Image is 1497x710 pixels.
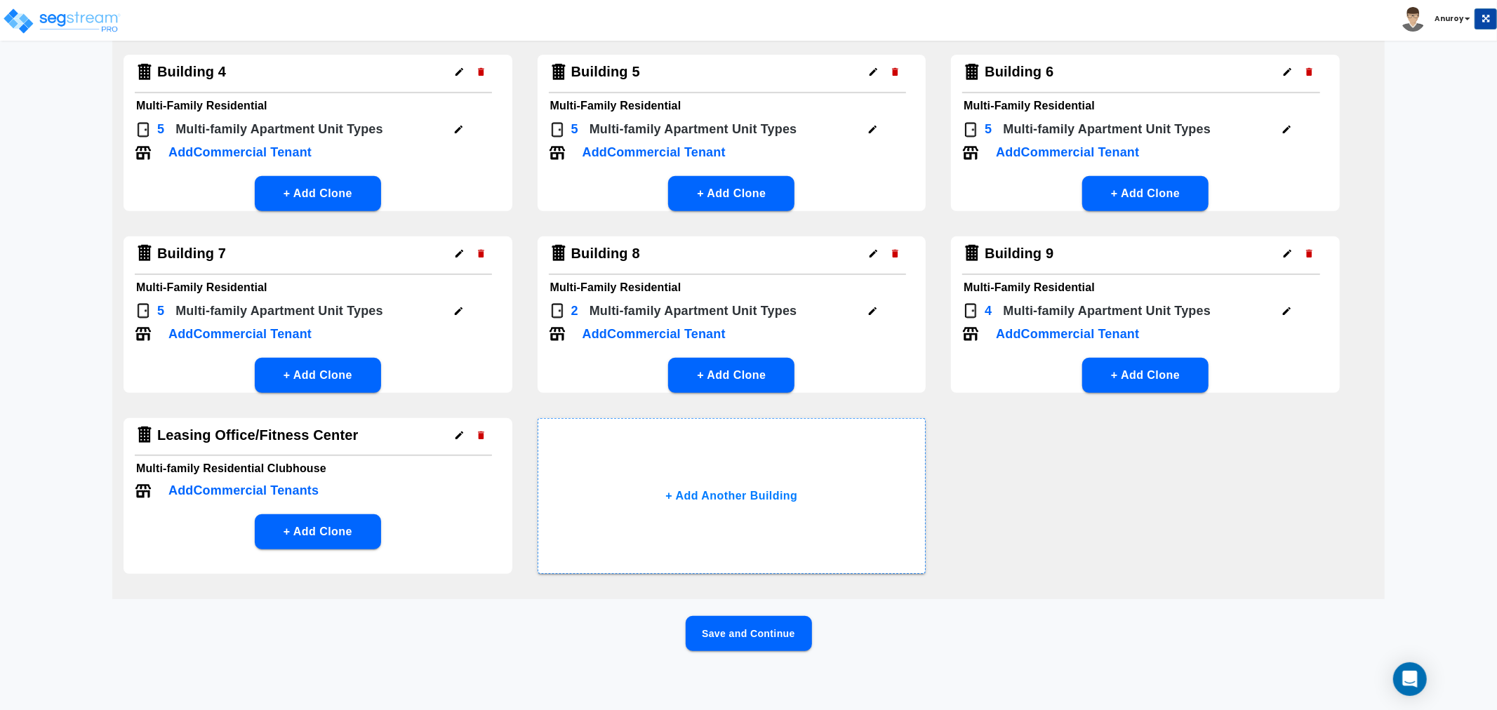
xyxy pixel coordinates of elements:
[571,120,578,139] p: 5
[964,278,1327,297] h6: Multi-Family Residential
[583,325,726,344] p: Add Commercial Tenant
[135,302,152,319] img: Door Icon
[962,121,979,138] img: Door Icon
[157,245,226,262] h4: Building 7
[1004,120,1211,139] p: Multi-family Apartment Unit Type s
[135,145,152,161] img: Tenant Icon
[985,245,1053,262] h4: Building 9
[962,326,979,342] img: Tenant Icon
[686,616,812,651] button: Save and Continue
[549,62,568,82] img: Building Icon
[985,120,992,139] p: 5
[964,96,1327,116] h6: Multi-Family Residential
[1435,13,1463,24] b: Anuroy
[135,425,154,445] img: Building Icon
[168,481,319,500] p: Add Commercial Tenants
[1393,662,1427,696] div: Open Intercom Messenger
[136,278,500,297] h6: Multi-Family Residential
[136,459,500,478] h6: Multi-family Residential Clubhouse
[157,302,164,321] p: 5
[1082,358,1209,393] button: + Add Clone
[136,96,500,116] h6: Multi-Family Residential
[549,243,568,263] img: Building Icon
[1004,302,1211,321] p: Multi-family Apartment Unit Type s
[550,278,914,297] h6: Multi-Family Residential
[168,143,312,162] p: Add Commercial Tenant
[549,145,566,161] img: Tenant Icon
[985,63,1053,81] h4: Building 6
[571,245,640,262] h4: Building 8
[1401,7,1425,32] img: avatar.png
[175,120,383,139] p: Multi-family Apartment Unit Type s
[255,176,381,211] button: + Add Clone
[996,325,1139,344] p: Add Commercial Tenant
[135,326,152,342] img: Tenant Icon
[571,302,578,321] p: 2
[168,325,312,344] p: Add Commercial Tenant
[549,326,566,342] img: Tenant Icon
[255,358,381,393] button: + Add Clone
[962,302,979,319] img: Door Icon
[2,7,121,35] img: logo_pro_r.png
[135,243,154,263] img: Building Icon
[985,302,992,321] p: 4
[157,120,164,139] p: 5
[668,358,794,393] button: + Add Clone
[668,176,794,211] button: + Add Clone
[583,143,726,162] p: Add Commercial Tenant
[571,63,640,81] h4: Building 5
[590,302,797,321] p: Multi-family Apartment Unit Type s
[549,302,566,319] img: Door Icon
[590,120,797,139] p: Multi-family Apartment Unit Type s
[996,143,1139,162] p: Add Commercial Tenant
[962,243,982,263] img: Building Icon
[255,514,381,549] button: + Add Clone
[135,62,154,82] img: Building Icon
[157,427,359,444] h4: Leasing Office/Fitness Center
[538,418,926,574] button: + Add Another Building
[1082,176,1209,211] button: + Add Clone
[549,121,566,138] img: Door Icon
[135,121,152,138] img: Door Icon
[175,302,383,321] p: Multi-family Apartment Unit Type s
[550,96,914,116] h6: Multi-Family Residential
[157,63,226,81] h4: Building 4
[962,62,982,82] img: Building Icon
[135,483,152,500] img: Tenant Icon
[962,145,979,161] img: Tenant Icon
